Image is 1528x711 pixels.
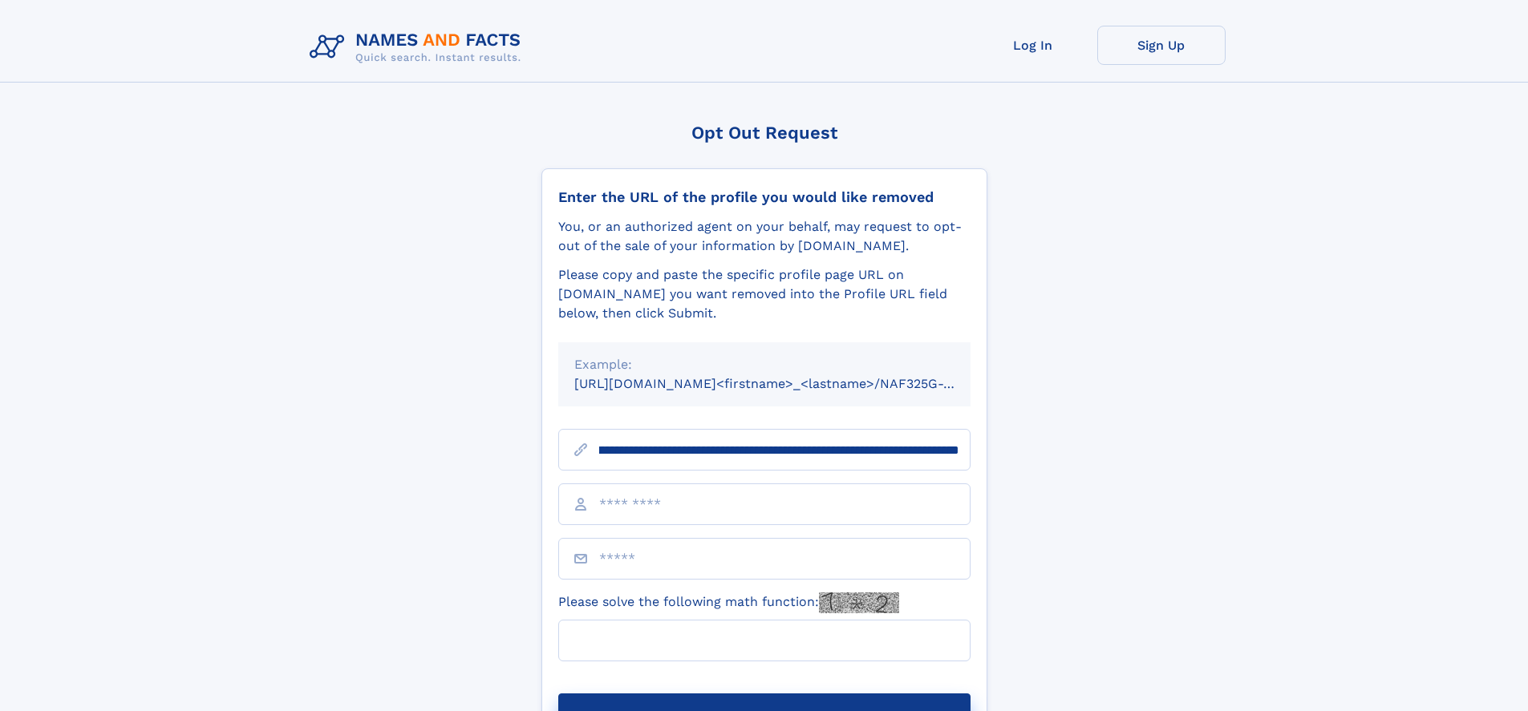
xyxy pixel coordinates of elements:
[574,355,954,374] div: Example:
[558,265,971,323] div: Please copy and paste the specific profile page URL on [DOMAIN_NAME] you want removed into the Pr...
[558,188,971,206] div: Enter the URL of the profile you would like removed
[1097,26,1226,65] a: Sign Up
[303,26,534,69] img: Logo Names and Facts
[541,123,987,143] div: Opt Out Request
[558,592,899,613] label: Please solve the following math function:
[574,376,1001,391] small: [URL][DOMAIN_NAME]<firstname>_<lastname>/NAF325G-xxxxxxxx
[558,217,971,256] div: You, or an authorized agent on your behalf, may request to opt-out of the sale of your informatio...
[969,26,1097,65] a: Log In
